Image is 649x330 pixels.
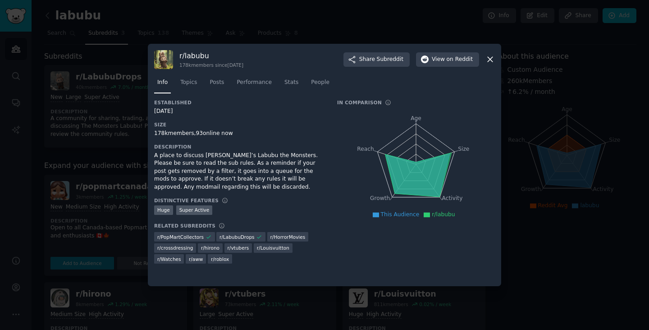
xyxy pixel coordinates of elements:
[179,62,243,68] div: 178k members since [DATE]
[411,115,421,121] tspan: Age
[308,75,333,94] a: People
[176,205,213,215] div: Super Active
[206,75,227,94] a: Posts
[281,75,302,94] a: Stats
[442,195,463,201] tspan: Activity
[179,51,243,60] h3: r/ labubu
[154,121,324,128] h3: Size
[154,197,219,204] h3: Distinctive Features
[432,56,473,64] span: View
[284,79,298,87] span: Stats
[157,79,168,87] span: Info
[233,75,275,94] a: Performance
[432,211,455,218] span: r/labubu
[180,79,197,87] span: Topics
[237,79,272,87] span: Performance
[211,256,229,262] span: r/ roblox
[210,79,224,87] span: Posts
[359,56,403,64] span: Share
[157,256,181,262] span: r/ Watches
[370,195,390,201] tspan: Growth
[189,256,203,262] span: r/ aww
[154,152,324,191] div: A place to discuss [PERSON_NAME]’s Labubu the Monsters. Please be sure to read the sub rules. As ...
[458,145,469,152] tspan: Size
[228,245,249,251] span: r/ vtubers
[381,211,420,218] span: This Audience
[157,234,204,240] span: r/ PopMartCollectors
[177,75,200,94] a: Topics
[377,56,403,64] span: Subreddit
[157,245,193,251] span: r/ crossdressing
[154,107,324,116] div: [DATE]
[311,79,329,87] span: People
[257,245,289,251] span: r/ Louisvuitton
[154,130,324,138] div: 178k members, 93 online now
[219,234,255,240] span: r/ LabubuDrops
[270,234,306,240] span: r/ HorrorMovies
[416,52,479,67] button: Viewon Reddit
[154,99,324,106] h3: Established
[337,99,382,106] h3: In Comparison
[154,50,173,69] img: labubu
[154,205,173,215] div: Huge
[447,56,473,64] span: on Reddit
[154,75,171,94] a: Info
[154,223,215,229] h3: Related Subreddits
[343,52,410,67] button: ShareSubreddit
[201,245,219,251] span: r/ hirono
[357,145,374,152] tspan: Reach
[154,144,324,150] h3: Description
